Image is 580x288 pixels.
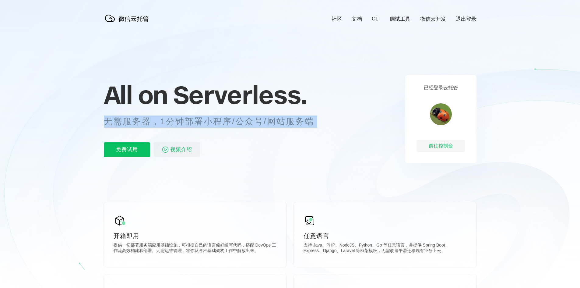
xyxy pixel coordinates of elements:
a: 微信云托管 [104,20,153,25]
span: Serverless. [173,80,307,110]
p: 支持 Java、PHP、NodeJS、Python、Go 等任意语言，并提供 Spring Boot、Express、Django、Laravel 等框架模板，无需改造平滑迁移现有业务上云。 [304,243,467,255]
div: 前往控制台 [417,140,465,152]
a: 微信云开发 [420,16,446,23]
img: 微信云托管 [104,12,153,24]
p: 免费试用 [104,142,150,157]
span: All on [104,80,167,110]
img: video_play.svg [162,146,169,153]
a: 文档 [352,16,362,23]
a: 退出登录 [456,16,476,23]
p: 提供一切部署服务端应用基础设施，可根据自己的语言偏好编写代码，搭配 DevOps 工作流高效构建和部署。无需运维管理，将你从各种基础架构工作中解放出来。 [114,243,277,255]
p: 任意语言 [304,232,467,240]
p: 无需服务器，1分钟部署小程序/公众号/网站服务端 [104,116,325,128]
p: 开箱即用 [114,232,277,240]
a: 社区 [332,16,342,23]
a: CLI [372,16,380,22]
span: 视频介绍 [170,142,192,157]
p: 已经登录云托管 [424,85,458,91]
a: 调试工具 [390,16,410,23]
